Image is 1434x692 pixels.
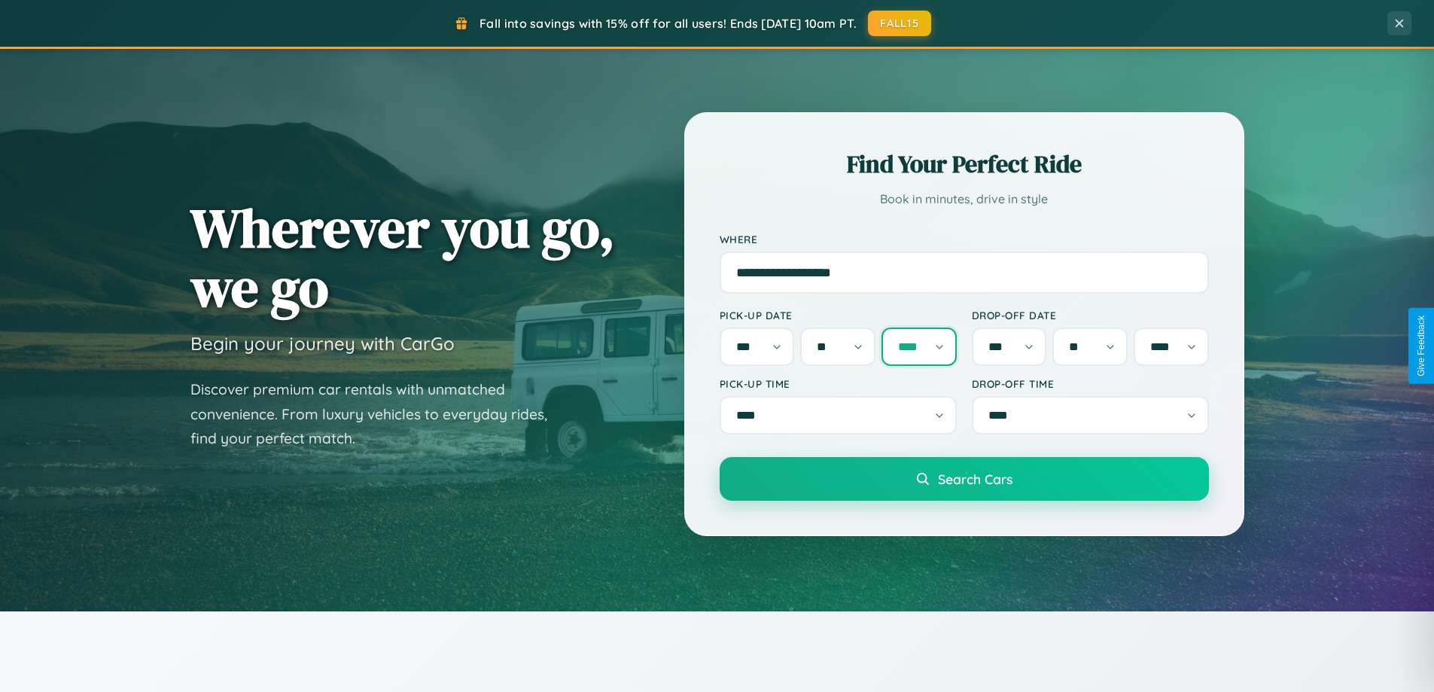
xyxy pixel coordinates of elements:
button: Search Cars [720,457,1209,501]
h2: Find Your Perfect Ride [720,148,1209,181]
p: Discover premium car rentals with unmatched convenience. From luxury vehicles to everyday rides, ... [190,377,567,451]
h1: Wherever you go, we go [190,198,615,317]
label: Pick-up Date [720,309,957,322]
label: Pick-up Time [720,377,957,390]
label: Drop-off Date [972,309,1209,322]
label: Where [720,233,1209,245]
h3: Begin your journey with CarGo [190,332,455,355]
span: Fall into savings with 15% off for all users! Ends [DATE] 10am PT. [480,16,857,31]
label: Drop-off Time [972,377,1209,390]
button: FALL15 [868,11,931,36]
div: Give Feedback [1416,316,1426,376]
span: Search Cars [938,471,1012,487]
p: Book in minutes, drive in style [720,188,1209,210]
